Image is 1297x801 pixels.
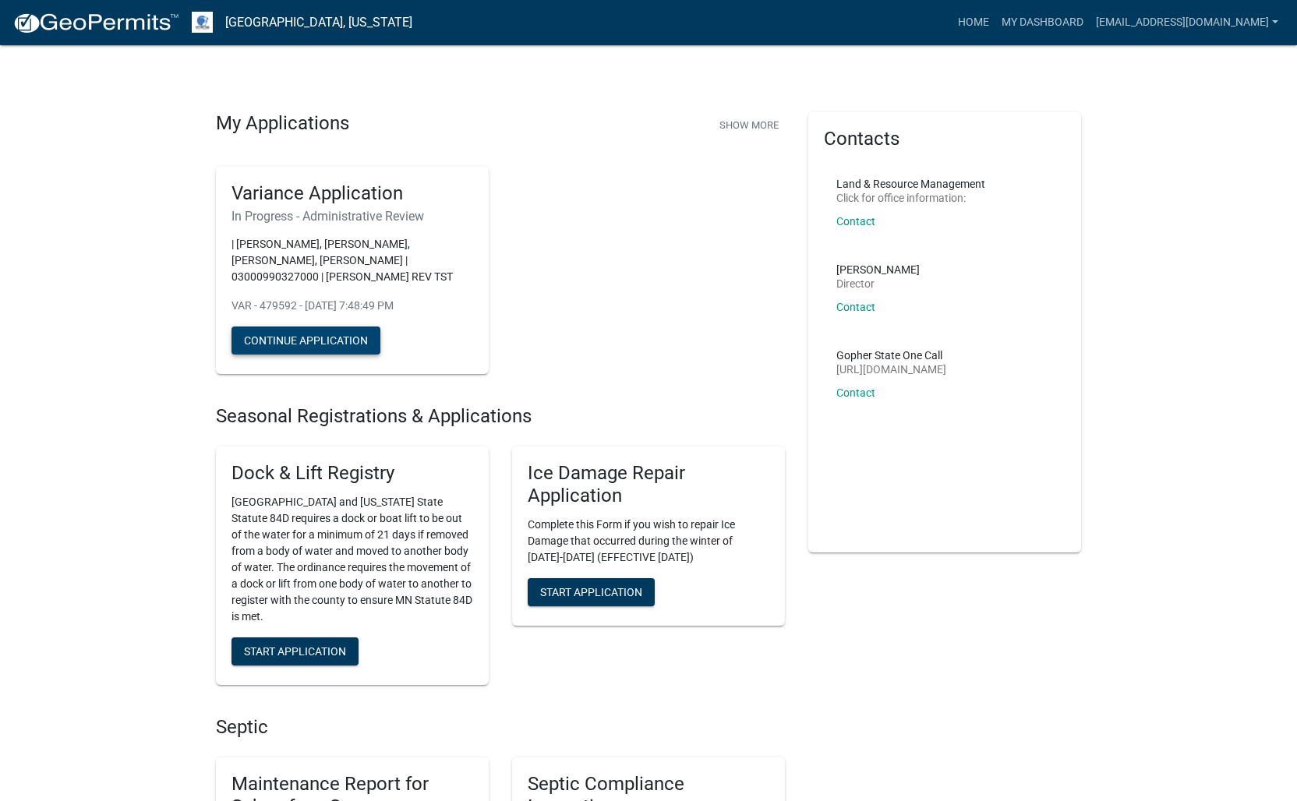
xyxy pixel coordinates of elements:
span: Start Application [244,645,346,658]
p: [PERSON_NAME] [836,264,920,275]
p: Gopher State One Call [836,350,946,361]
h6: In Progress - Administrative Review [231,209,473,224]
a: My Dashboard [995,8,1090,37]
a: [GEOGRAPHIC_DATA], [US_STATE] [225,9,412,36]
p: Complete this Form if you wish to repair Ice Damage that occurred during the winter of [DATE]-[DA... [528,517,769,566]
button: Start Application [528,578,655,606]
h5: Dock & Lift Registry [231,462,473,485]
a: [EMAIL_ADDRESS][DOMAIN_NAME] [1090,8,1285,37]
span: Start Application [540,585,642,598]
a: Contact [836,301,875,313]
img: Otter Tail County, Minnesota [192,12,213,33]
h4: My Applications [216,112,349,136]
button: Show More [713,112,785,138]
h5: Ice Damage Repair Application [528,462,769,507]
p: Land & Resource Management [836,178,985,189]
p: [GEOGRAPHIC_DATA] and [US_STATE] State Statute 84D requires a dock or boat lift to be out of the ... [231,494,473,625]
p: Director [836,278,920,289]
p: [URL][DOMAIN_NAME] [836,364,946,375]
a: Contact [836,386,875,399]
p: VAR - 479592 - [DATE] 7:48:49 PM [231,298,473,314]
h4: Seasonal Registrations & Applications [216,405,785,428]
a: Home [952,8,995,37]
p: Click for office information: [836,192,985,203]
button: Start Application [231,637,359,665]
button: Continue Application [231,326,380,355]
p: | [PERSON_NAME], [PERSON_NAME], [PERSON_NAME], [PERSON_NAME] | 03000990327000 | [PERSON_NAME] REV... [231,236,473,285]
a: Contact [836,215,875,228]
h5: Contacts [824,128,1066,150]
h4: Septic [216,716,785,739]
h5: Variance Application [231,182,473,205]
